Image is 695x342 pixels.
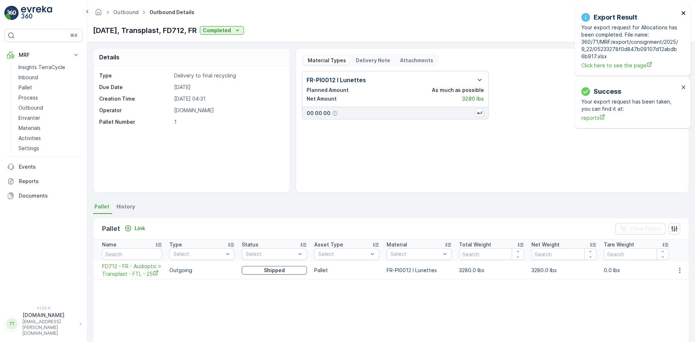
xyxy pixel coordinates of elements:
a: Homepage [94,11,102,17]
p: Shipped [264,267,285,274]
p: Select [318,250,368,258]
p: [DOMAIN_NAME] [22,312,76,319]
p: Activities [18,135,41,142]
span: v 1.50.4 [4,306,83,310]
a: Activities [16,133,83,143]
p: Operator [99,107,171,114]
button: Link [122,224,148,233]
p: Pallet [102,224,120,234]
button: Completed [200,26,244,35]
p: Clear Filters [630,225,661,232]
p: Tare Weight [604,241,634,248]
a: Documents [4,189,83,203]
p: Documents [19,192,80,199]
button: close [681,84,686,91]
p: 3280.0 lbs [531,267,597,274]
img: logo_light-DOdMpM7g.png [21,6,52,20]
a: Pallet [16,83,83,93]
a: FD712 - FR - Audioptic > Transplast - FTL - 25 [102,263,162,278]
p: 1 [174,118,282,126]
p: Pallet [314,267,379,274]
div: TT [6,318,18,330]
span: Pallet [94,203,109,210]
p: Total Weight [459,241,491,248]
p: Outgoing [169,267,235,274]
button: Clear Filters [615,223,666,235]
p: Reports [19,178,80,185]
a: Insights TerraCycle [16,62,83,72]
button: Shipped [242,266,307,275]
p: 0.0 lbs [604,267,669,274]
p: ⌘B [70,33,77,38]
p: Pallet Number [99,118,171,126]
a: reports [581,114,679,122]
a: Inbound [16,72,83,83]
input: Search [459,248,524,260]
p: Success [594,86,621,97]
p: Net Amount [307,95,337,102]
p: 00 00 00 [307,110,330,117]
p: Pallet [18,84,32,91]
div: Help Tooltip Icon [332,110,338,116]
p: Select [246,250,296,258]
p: Process [18,94,38,101]
p: [DATE], Transplast, FD712, FR [93,25,197,36]
p: Settings [18,145,39,152]
a: Outbound [113,9,139,15]
a: Settings [16,143,83,153]
p: Materials [18,124,41,132]
input: Search [102,248,162,260]
p: Your export request has been taken, you can find it at: [581,98,679,113]
p: 3280.0 lbs [459,267,524,274]
p: Due Date [99,84,171,91]
button: TT[DOMAIN_NAME][EMAIL_ADDRESS][PERSON_NAME][DOMAIN_NAME] [4,312,83,336]
p: Insights TerraCycle [18,64,65,71]
p: Type [169,241,182,248]
p: FR-PI0012 I Lunettes [387,267,452,274]
span: History [117,203,135,210]
p: As much as possible [432,86,484,94]
p: Status [242,241,258,248]
p: Asset Type [314,241,343,248]
p: Link [135,225,145,232]
button: MRF [4,48,83,62]
p: Type [99,72,171,79]
p: Envanter [18,114,40,122]
p: Delivery Note [355,57,390,64]
p: Your export request for Allocations has been completed. File name: 360/71/MRF/export/consignment/... [581,24,679,60]
p: Name [102,241,117,248]
a: Envanter [16,113,83,123]
span: Outbound Details [148,9,196,16]
p: [DOMAIN_NAME] [174,107,282,114]
p: Inbound [18,74,38,81]
p: [DATE] 04:31 [174,95,282,102]
p: 3280 lbs [462,95,484,102]
a: Process [16,93,83,103]
p: Attachments [399,57,433,64]
p: Details [99,53,119,62]
a: Click here to see the page [581,62,679,69]
p: Events [19,163,80,170]
button: close [681,10,686,17]
p: Net Weight [531,241,560,248]
p: FR-PI0012 I Lunettes [307,76,366,84]
a: Materials [16,123,83,133]
p: Export Result [594,12,637,22]
p: Creation Time [99,95,171,102]
p: Material [387,241,407,248]
p: Planned Amount [307,86,349,94]
input: Search [604,248,669,260]
a: Outbound [16,103,83,113]
p: Completed [203,27,231,34]
p: MRF [19,51,68,59]
a: Events [4,160,83,174]
p: Material Types [307,57,346,64]
p: Delivery to final recycling [174,72,282,79]
p: [DATE] [174,84,282,91]
a: Reports [4,174,83,189]
p: Outbound [18,104,43,111]
p: [EMAIL_ADDRESS][PERSON_NAME][DOMAIN_NAME] [22,319,76,336]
